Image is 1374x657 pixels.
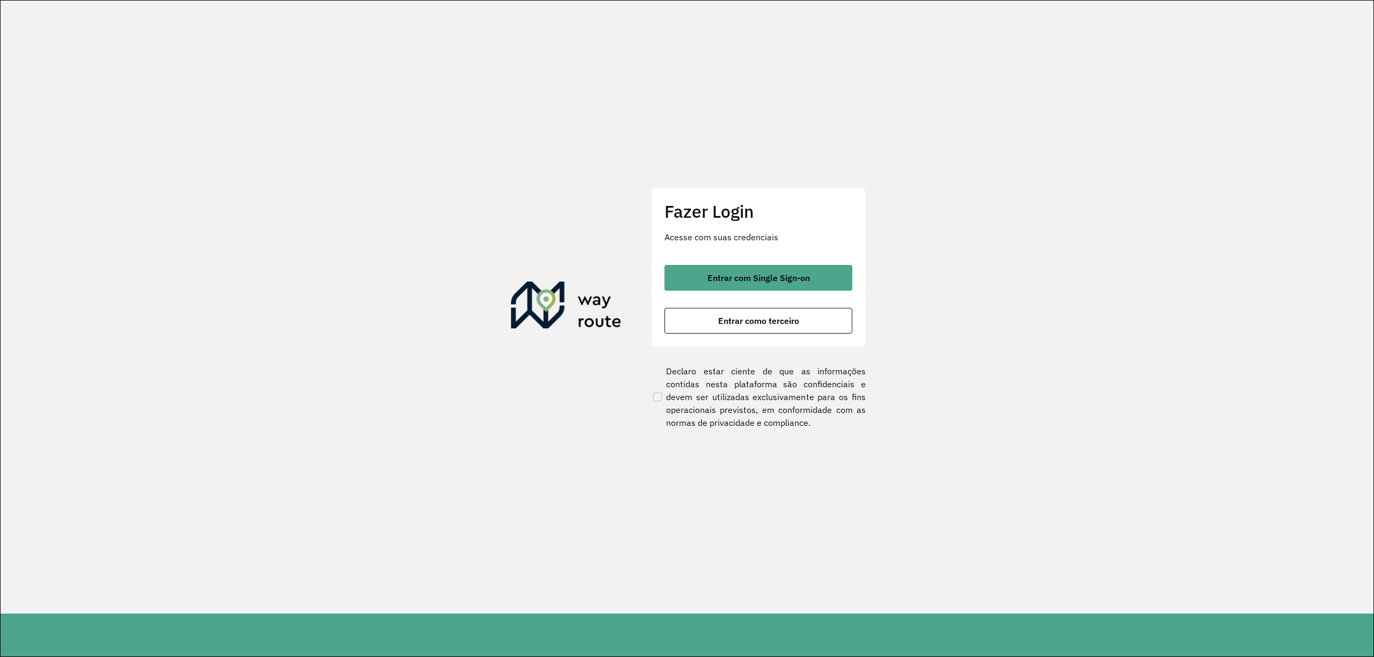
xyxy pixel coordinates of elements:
label: Declaro estar ciente de que as informações contidas nesta plataforma são confidenciais e devem se... [651,365,866,429]
h2: Fazer Login [664,201,852,222]
button: button [664,265,852,291]
p: Acesse com suas credenciais [664,231,852,243]
img: Roteirizador AmbevTech [511,282,622,333]
button: button [664,308,852,334]
span: Entrar como terceiro [718,316,799,325]
span: Entrar com Single Sign-on [707,274,810,282]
